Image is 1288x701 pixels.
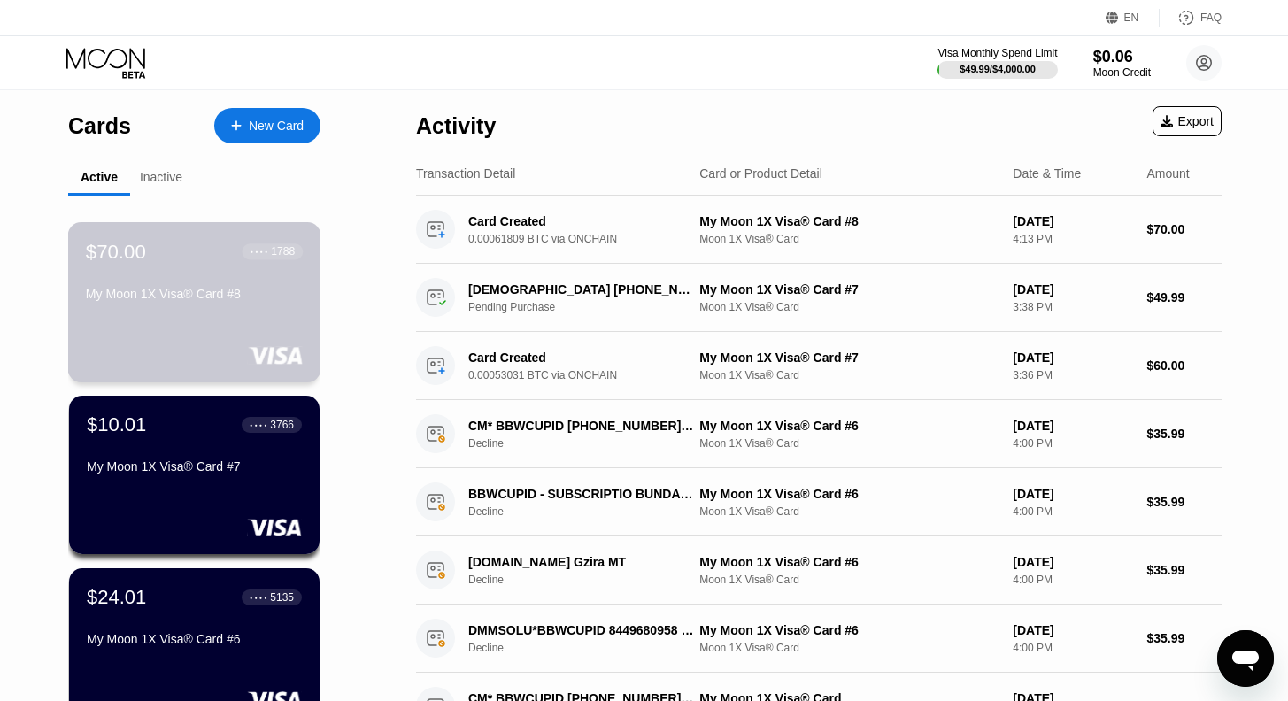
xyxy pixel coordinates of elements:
[87,413,146,436] div: $10.01
[699,282,999,297] div: My Moon 1X Visa® Card #7
[1153,106,1222,136] div: Export
[271,245,295,258] div: 1788
[86,287,303,301] div: My Moon 1X Visa® Card #8
[1160,9,1222,27] div: FAQ
[214,108,320,143] div: New Card
[1147,358,1222,373] div: $60.00
[468,214,694,228] div: Card Created
[1013,166,1081,181] div: Date & Time
[69,223,320,381] div: $70.00● ● ● ●1788My Moon 1X Visa® Card #8
[1147,222,1222,236] div: $70.00
[1124,12,1139,24] div: EN
[699,555,999,569] div: My Moon 1X Visa® Card #6
[699,623,999,637] div: My Moon 1X Visa® Card #6
[270,591,294,604] div: 5135
[270,419,294,431] div: 3766
[699,350,999,365] div: My Moon 1X Visa® Card #7
[699,369,999,381] div: Moon 1X Visa® Card
[1147,563,1222,577] div: $35.99
[1147,290,1222,304] div: $49.99
[699,301,999,313] div: Moon 1X Visa® Card
[140,170,182,184] div: Inactive
[416,605,1222,673] div: DMMSOLU*BBWCUPID 8449680958 USDeclineMy Moon 1X Visa® Card #6Moon 1X Visa® Card[DATE]4:00 PM$35.99
[1013,282,1132,297] div: [DATE]
[468,369,711,381] div: 0.00053031 BTC via ONCHAIN
[1147,495,1222,509] div: $35.99
[416,400,1222,468] div: CM* BBWCUPID [PHONE_NUMBER] AUDeclineMy Moon 1X Visa® Card #6Moon 1X Visa® Card[DATE]4:00 PM$35.99
[1013,350,1132,365] div: [DATE]
[1013,505,1132,518] div: 4:00 PM
[468,505,711,518] div: Decline
[468,437,711,450] div: Decline
[1013,642,1132,654] div: 4:00 PM
[468,233,711,245] div: 0.00061809 BTC via ONCHAIN
[1013,623,1132,637] div: [DATE]
[1147,166,1190,181] div: Amount
[87,586,146,609] div: $24.01
[1217,630,1274,687] iframe: Button to launch messaging window
[416,536,1222,605] div: [DOMAIN_NAME] Gzira MTDeclineMy Moon 1X Visa® Card #6Moon 1X Visa® Card[DATE]4:00 PM$35.99
[416,264,1222,332] div: [DEMOGRAPHIC_DATA] [PHONE_NUMBER] USPending PurchaseMy Moon 1X Visa® Card #7Moon 1X Visa® Card[DA...
[1093,48,1151,66] div: $0.06
[699,505,999,518] div: Moon 1X Visa® Card
[1147,631,1222,645] div: $35.99
[1013,437,1132,450] div: 4:00 PM
[87,459,302,474] div: My Moon 1X Visa® Card #7
[699,574,999,586] div: Moon 1X Visa® Card
[468,623,694,637] div: DMMSOLU*BBWCUPID 8449680958 US
[86,240,146,263] div: $70.00
[416,113,496,139] div: Activity
[1161,114,1214,128] div: Export
[699,487,999,501] div: My Moon 1X Visa® Card #6
[468,419,694,433] div: CM* BBWCUPID [PHONE_NUMBER] AU
[1013,574,1132,586] div: 4:00 PM
[1200,12,1222,24] div: FAQ
[251,249,268,254] div: ● ● ● ●
[699,437,999,450] div: Moon 1X Visa® Card
[937,47,1057,59] div: Visa Monthly Spend Limit
[468,350,694,365] div: Card Created
[1013,301,1132,313] div: 3:38 PM
[937,47,1057,79] div: Visa Monthly Spend Limit$49.99/$4,000.00
[1013,214,1132,228] div: [DATE]
[1013,233,1132,245] div: 4:13 PM
[87,632,302,646] div: My Moon 1X Visa® Card #6
[699,419,999,433] div: My Moon 1X Visa® Card #6
[1013,555,1132,569] div: [DATE]
[250,595,267,600] div: ● ● ● ●
[250,422,267,428] div: ● ● ● ●
[1013,369,1132,381] div: 3:36 PM
[249,119,304,134] div: New Card
[699,642,999,654] div: Moon 1X Visa® Card
[1013,419,1132,433] div: [DATE]
[416,332,1222,400] div: Card Created0.00053031 BTC via ONCHAINMy Moon 1X Visa® Card #7Moon 1X Visa® Card[DATE]3:36 PM$60.00
[68,113,131,139] div: Cards
[699,233,999,245] div: Moon 1X Visa® Card
[468,555,694,569] div: [DOMAIN_NAME] Gzira MT
[468,487,694,501] div: BBWCUPID - SUBSCRIPTIO BUNDALL AU
[1093,66,1151,79] div: Moon Credit
[81,170,118,184] div: Active
[468,301,711,313] div: Pending Purchase
[416,196,1222,264] div: Card Created0.00061809 BTC via ONCHAINMy Moon 1X Visa® Card #8Moon 1X Visa® Card[DATE]4:13 PM$70.00
[699,166,822,181] div: Card or Product Detail
[1093,48,1151,79] div: $0.06Moon Credit
[1013,487,1132,501] div: [DATE]
[416,166,515,181] div: Transaction Detail
[69,396,320,554] div: $10.01● ● ● ●3766My Moon 1X Visa® Card #7
[468,574,711,586] div: Decline
[960,64,1036,74] div: $49.99 / $4,000.00
[699,214,999,228] div: My Moon 1X Visa® Card #8
[468,642,711,654] div: Decline
[1106,9,1160,27] div: EN
[468,282,694,297] div: [DEMOGRAPHIC_DATA] [PHONE_NUMBER] US
[416,468,1222,536] div: BBWCUPID - SUBSCRIPTIO BUNDALL AUDeclineMy Moon 1X Visa® Card #6Moon 1X Visa® Card[DATE]4:00 PM$3...
[1147,427,1222,441] div: $35.99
